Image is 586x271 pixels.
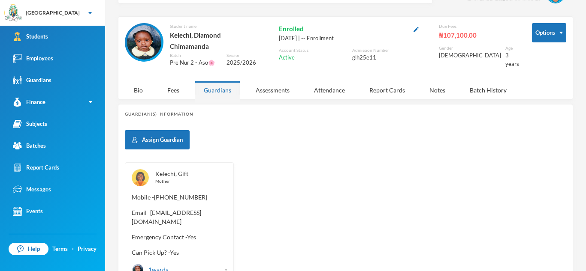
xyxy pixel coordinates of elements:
div: 3 years [505,51,519,68]
div: [DEMOGRAPHIC_DATA] [439,51,501,60]
span: Can Pick Up? - Yes [132,248,227,257]
div: Admission Number [352,47,421,54]
div: Finance [13,98,45,107]
div: Attendance [305,81,354,99]
div: Subjects [13,119,47,128]
div: Guardians [13,76,51,85]
div: Batches [13,141,46,150]
div: Fees [158,81,188,99]
a: Kelechi, Gift [155,170,188,177]
div: Assessments [247,81,299,99]
div: Guardian(s) Information [125,111,566,117]
button: Options [532,23,566,42]
div: Gender [439,45,501,51]
div: Session [227,52,261,59]
span: Emergency Contact - Yes [132,232,227,241]
span: Mobile - [PHONE_NUMBER] [132,193,227,202]
div: ₦107,100.00 [439,30,519,41]
div: Notes [420,81,454,99]
span: Email - [EMAIL_ADDRESS][DOMAIN_NAME] [132,208,227,226]
div: Pre Nur 2 - Aso🌸 [170,59,220,67]
div: [GEOGRAPHIC_DATA] [26,9,80,17]
div: Kelechi, Diamond Chimamanda [170,30,261,52]
div: Student name [170,23,261,30]
img: logo [5,5,22,22]
div: Students [13,32,48,41]
div: [DATE] | -- Enrollment [279,34,421,43]
button: Assign Guardian [125,130,190,149]
img: add user [132,137,138,143]
div: Due Fees [439,23,519,30]
img: STUDENT [127,25,161,60]
div: 2025/2026 [227,59,261,67]
div: Events [13,207,43,216]
span: Enrolled [279,23,304,34]
a: Terms [52,245,68,253]
div: Messages [13,185,51,194]
div: Report Cards [360,81,414,99]
div: Batch History [461,81,516,99]
span: Active [279,54,295,62]
img: GUARDIAN [132,169,149,186]
div: Age [505,45,519,51]
div: Mother [155,178,227,185]
div: glh25e11 [352,54,421,62]
div: Guardians [195,81,240,99]
div: Employees [13,54,53,63]
button: Edit [411,24,421,34]
a: Help [9,243,48,256]
div: Account Status [279,47,348,54]
a: Privacy [78,245,97,253]
div: Batch [170,52,220,59]
div: · [72,245,74,253]
div: Report Cards [13,163,59,172]
div: Bio [125,81,152,99]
